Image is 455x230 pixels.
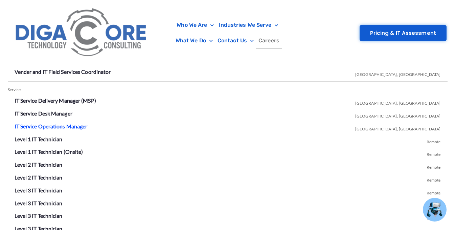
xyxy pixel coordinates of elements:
[427,160,441,172] span: Remote
[216,17,280,33] a: Industries We Serve
[15,123,88,129] a: IT Service Operations Manager
[15,212,63,219] a: Level 3 IT Technician
[427,147,441,160] span: Remote
[427,185,441,198] span: Remote
[15,200,63,206] a: Level 3 IT Technician
[215,33,256,48] a: Contact Us
[174,17,216,33] a: Who We Are
[15,68,111,75] a: Vender and IT Field Services Coordinator
[427,172,441,185] span: Remote
[256,33,282,48] a: Careers
[355,121,441,134] span: [GEOGRAPHIC_DATA], [GEOGRAPHIC_DATA]
[15,148,83,155] a: Level 1 IT Technician (Onsite)
[15,187,63,193] a: Level 3 IT Technician
[370,30,436,36] span: Pricing & IT Assessment
[355,108,441,121] span: [GEOGRAPHIC_DATA], [GEOGRAPHIC_DATA]
[173,33,215,48] a: What We Do
[15,97,96,104] a: IT Service Delivery Manager (MSP)
[15,110,72,117] a: IT Service Desk Manager
[8,85,448,95] div: Service
[15,174,63,181] a: Level 2 IT Technician
[355,96,441,108] span: [GEOGRAPHIC_DATA], [GEOGRAPHIC_DATA]
[355,67,441,80] span: [GEOGRAPHIC_DATA], [GEOGRAPHIC_DATA]
[155,17,301,48] nav: Menu
[15,136,63,142] a: Level 1 IT Technician
[360,25,447,41] a: Pricing & IT Assessment
[427,134,441,147] span: Remote
[12,3,151,63] img: Digacore Logo
[15,161,63,168] a: Level 2 IT Technician
[427,198,441,211] span: Remote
